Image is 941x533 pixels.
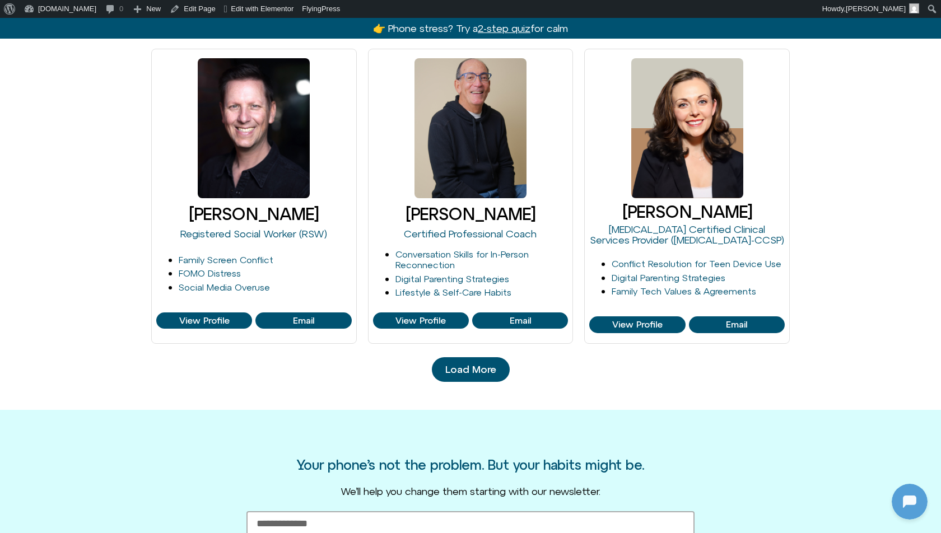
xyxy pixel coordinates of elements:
a: View Profile of Larry Borins [255,312,351,329]
a: View Profile of Melina Viola [589,316,685,333]
a: View Profile of Mark Diamond [472,312,568,329]
a: Digital Parenting Strategies [395,274,509,284]
a: Conversation Skills for In-Person Reconnection [395,249,529,270]
span: We’ll help you change them starting with our newsletter. [341,485,600,497]
span: Email [510,316,531,326]
a: View Profile of Melina Viola [689,316,785,333]
iframe: Botpress [892,484,928,520]
a: View Profile of Larry Borins [156,312,252,329]
span: Email [726,320,747,330]
span: [PERSON_NAME] [846,4,906,13]
a: Load More [432,357,510,382]
a: 👉 Phone stress? Try a2-step quizfor calm [373,22,568,34]
a: Conflict Resolution for Teen Device Use [612,259,781,269]
span: View Profile [612,320,663,330]
h3: Your phone’s not the problem. But your habits might be. [297,457,644,472]
a: Digital Parenting Strategies [612,273,725,283]
u: 2-step quiz [478,22,530,34]
span: Edit with Elementor [231,4,294,13]
a: View Profile of Mark Diamond [373,312,469,329]
a: [MEDICAL_DATA] Certified Clinical Services Provider ([MEDICAL_DATA]-CCSP) [590,223,784,246]
span: View Profile [395,316,446,326]
h3: [PERSON_NAME] [156,205,352,223]
a: Registered Social Worker (RSW) [180,228,327,240]
a: FOMO Distress [179,268,241,278]
h3: [PERSON_NAME] [589,203,785,221]
a: Certified Professional Coach [404,228,537,240]
a: Family Screen Conflict [179,255,273,265]
a: Lifestyle & Self-Care Habits [395,287,511,297]
span: Email [293,316,314,326]
a: Family Tech Values & Agreements [612,286,756,296]
span: Load More [445,364,496,375]
a: Social Media Overuse [179,282,270,292]
span: View Profile [179,316,230,326]
h3: [PERSON_NAME] [373,205,569,223]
